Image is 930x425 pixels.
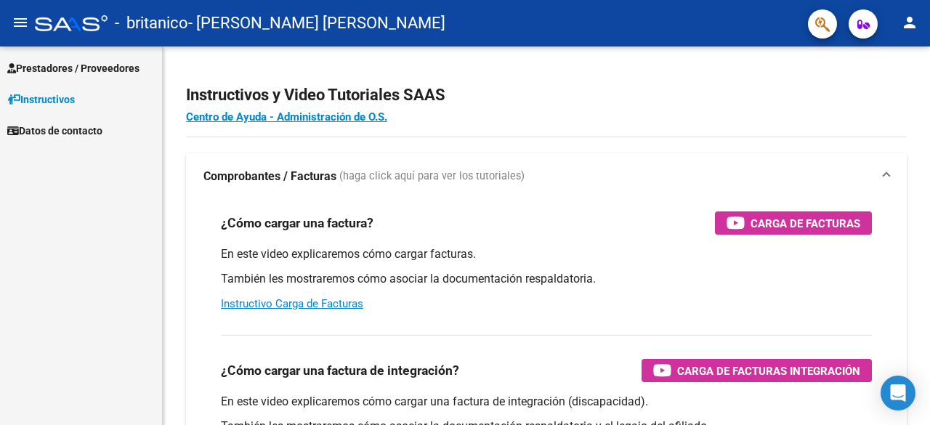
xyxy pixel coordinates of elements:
[221,213,373,233] h3: ¿Cómo cargar una factura?
[901,14,918,31] mat-icon: person
[203,169,336,185] strong: Comprobantes / Facturas
[221,271,872,287] p: También les mostraremos cómo asociar la documentación respaldatoria.
[221,297,363,310] a: Instructivo Carga de Facturas
[186,81,907,109] h2: Instructivos y Video Tutoriales SAAS
[221,394,872,410] p: En este video explicaremos cómo cargar una factura de integración (discapacidad).
[115,7,188,39] span: - britanico
[12,14,29,31] mat-icon: menu
[339,169,525,185] span: (haga click aquí para ver los tutoriales)
[188,7,445,39] span: - [PERSON_NAME] [PERSON_NAME]
[715,211,872,235] button: Carga de Facturas
[221,246,872,262] p: En este video explicaremos cómo cargar facturas.
[7,123,102,139] span: Datos de contacto
[221,360,459,381] h3: ¿Cómo cargar una factura de integración?
[751,214,860,232] span: Carga de Facturas
[7,92,75,108] span: Instructivos
[642,359,872,382] button: Carga de Facturas Integración
[186,110,387,124] a: Centro de Ayuda - Administración de O.S.
[186,153,907,200] mat-expansion-panel-header: Comprobantes / Facturas (haga click aquí para ver los tutoriales)
[7,60,139,76] span: Prestadores / Proveedores
[881,376,915,410] div: Open Intercom Messenger
[677,362,860,380] span: Carga de Facturas Integración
